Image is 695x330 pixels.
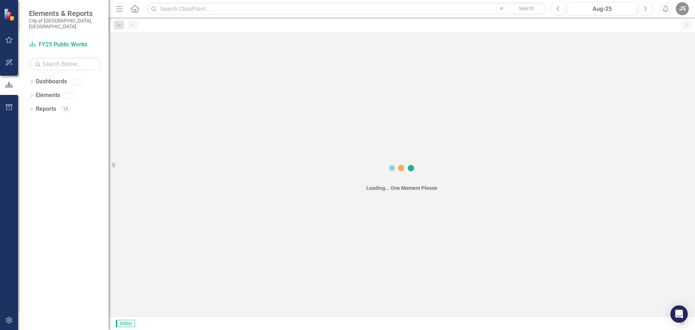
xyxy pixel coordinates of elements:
button: Aug-25 [567,2,637,15]
div: Aug-25 [570,5,634,13]
div: Loading... One Moment Please [366,184,437,192]
img: ClearPoint Strategy [4,8,17,21]
span: Elements & Reports [29,9,101,18]
div: 15 [60,106,71,112]
a: Elements [36,91,60,100]
span: Editor [116,320,135,327]
a: Dashboards [36,78,67,86]
button: Search [508,4,544,14]
input: Search ClearPoint... [147,3,546,15]
a: Reports [36,105,56,113]
input: Search Below... [29,58,101,70]
small: City of [GEOGRAPHIC_DATA], [GEOGRAPHIC_DATA] [29,18,101,30]
span: Search [519,5,534,11]
div: Open Intercom Messenger [670,305,688,323]
a: FY25 Public Works [29,41,101,49]
button: JS [676,2,689,15]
